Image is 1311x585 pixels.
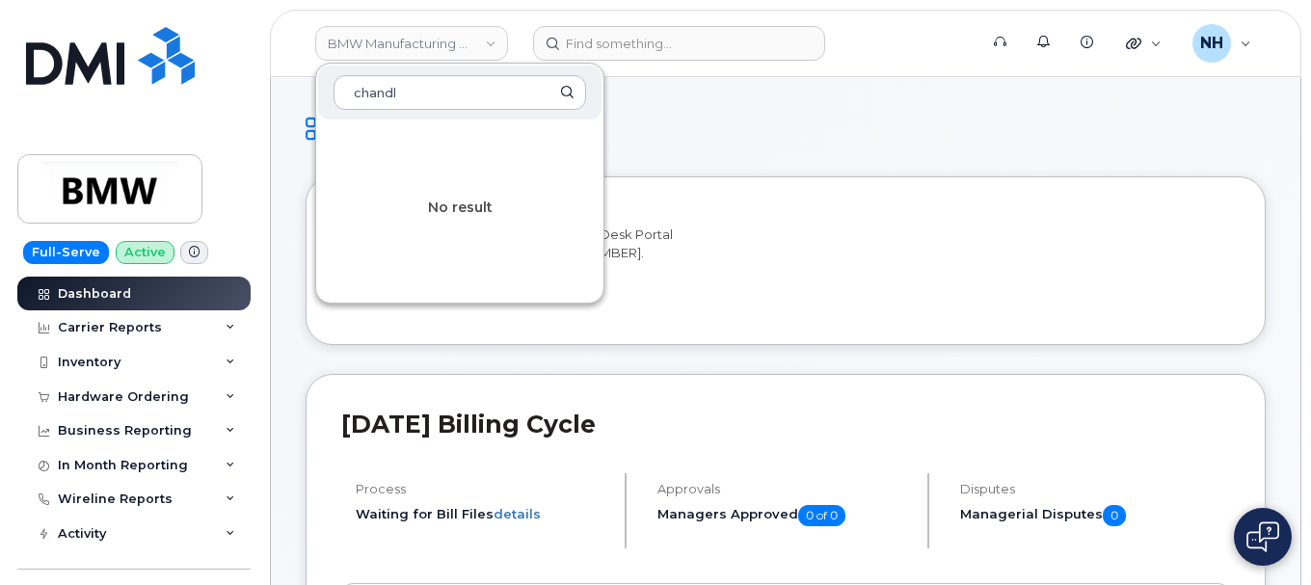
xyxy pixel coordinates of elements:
[1246,521,1279,552] img: Open chat
[341,410,1230,439] h2: [DATE] Billing Cycle
[316,121,603,295] div: No result
[356,505,608,523] li: Waiting for Bill Files
[1103,505,1126,526] span: 0
[657,482,910,496] h4: Approvals
[960,505,1230,526] h5: Managerial Disputes
[960,482,1230,496] h4: Disputes
[334,75,586,110] input: Search
[356,226,1216,303] div: Welcome to the BMW Mobile Support Desk Portal If you need assistance, call [PHONE_NUMBER].
[494,506,541,521] a: details
[657,505,910,526] h5: Managers Approved
[306,112,1266,146] h1: Dashboard
[798,505,845,526] span: 0 of 0
[356,482,608,496] h4: Process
